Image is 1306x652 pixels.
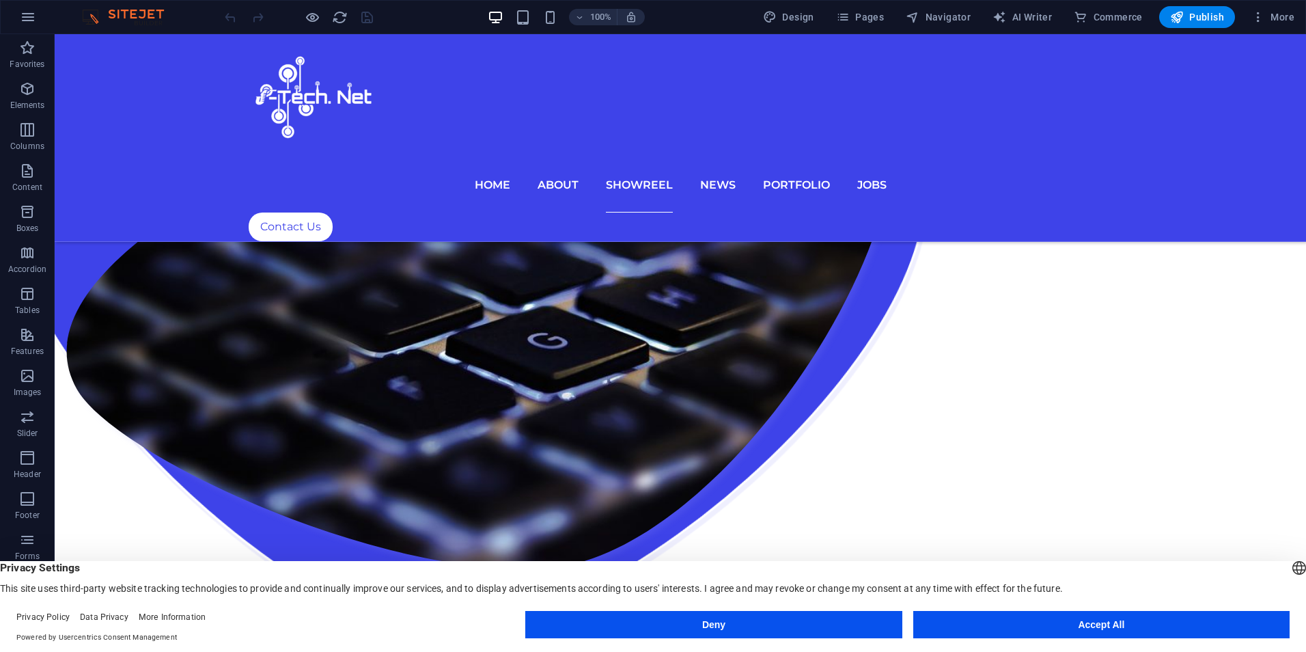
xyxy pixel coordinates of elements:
p: Boxes [16,223,39,234]
span: Navigator [906,10,971,24]
p: Accordion [8,264,46,275]
button: Navigator [900,6,976,28]
button: Click here to leave preview mode and continue editing [304,9,320,25]
p: Tables [15,305,40,316]
span: AI Writer [992,10,1052,24]
div: Design (Ctrl+Alt+Y) [758,6,820,28]
p: Images [14,387,42,398]
button: Commerce [1068,6,1148,28]
p: Footer [15,510,40,521]
button: Pages [831,6,889,28]
p: Forms [15,551,40,562]
p: Header [14,469,41,480]
button: reload [331,9,348,25]
p: Features [11,346,44,357]
i: On resize automatically adjust zoom level to fit chosen device. [625,11,637,23]
i: Reload page [332,10,348,25]
span: Publish [1170,10,1224,24]
span: More [1251,10,1294,24]
button: Design [758,6,820,28]
p: Favorites [10,59,44,70]
span: Design [763,10,814,24]
span: Pages [836,10,884,24]
button: Publish [1159,6,1235,28]
h6: 100% [589,9,611,25]
img: Editor Logo [79,9,181,25]
button: AI Writer [987,6,1057,28]
button: 100% [569,9,617,25]
button: More [1246,6,1300,28]
span: Commerce [1074,10,1143,24]
p: Content [12,182,42,193]
p: Slider [17,428,38,439]
p: Columns [10,141,44,152]
p: Elements [10,100,45,111]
